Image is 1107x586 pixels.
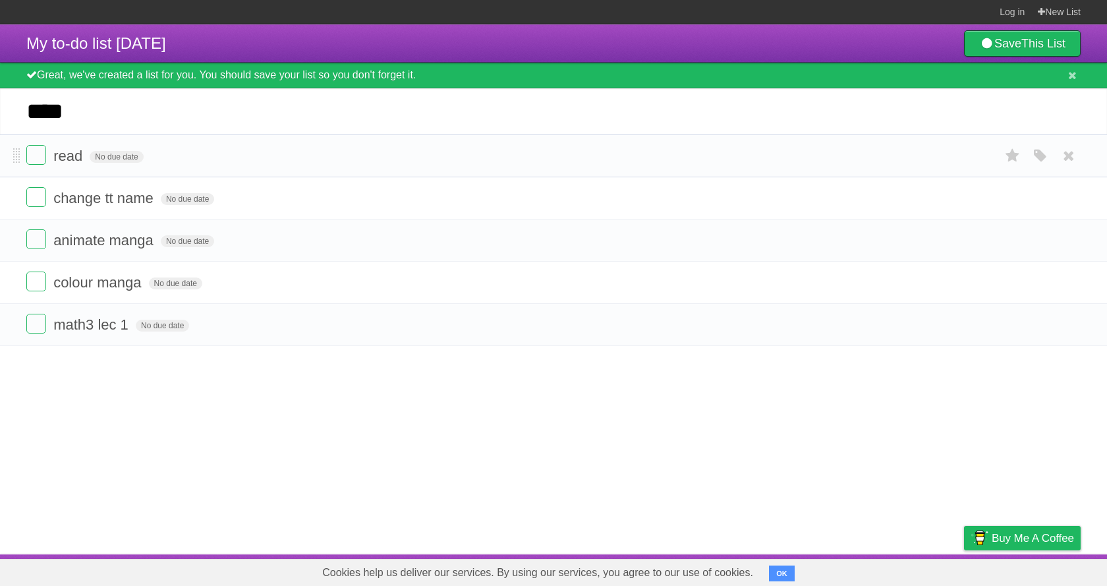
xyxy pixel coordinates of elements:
[26,145,46,165] label: Done
[161,235,214,247] span: No due date
[53,148,86,164] span: read
[53,274,144,291] span: colour manga
[964,526,1081,550] a: Buy me a coffee
[789,558,816,583] a: About
[971,527,988,549] img: Buy me a coffee
[136,320,189,332] span: No due date
[90,151,143,163] span: No due date
[26,187,46,207] label: Done
[769,566,795,581] button: OK
[26,314,46,334] label: Done
[998,558,1081,583] a: Suggest a feature
[832,558,886,583] a: Developers
[992,527,1074,550] span: Buy me a coffee
[53,232,157,249] span: animate manga
[309,560,766,586] span: Cookies help us deliver our services. By using our services, you agree to our use of cookies.
[26,272,46,291] label: Done
[1000,145,1025,167] label: Star task
[902,558,931,583] a: Terms
[964,30,1081,57] a: SaveThis List
[53,316,132,333] span: math3 lec 1
[161,193,214,205] span: No due date
[53,190,157,206] span: change tt name
[1021,37,1065,50] b: This List
[26,229,46,249] label: Done
[26,34,166,52] span: My to-do list [DATE]
[149,278,202,289] span: No due date
[947,558,981,583] a: Privacy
